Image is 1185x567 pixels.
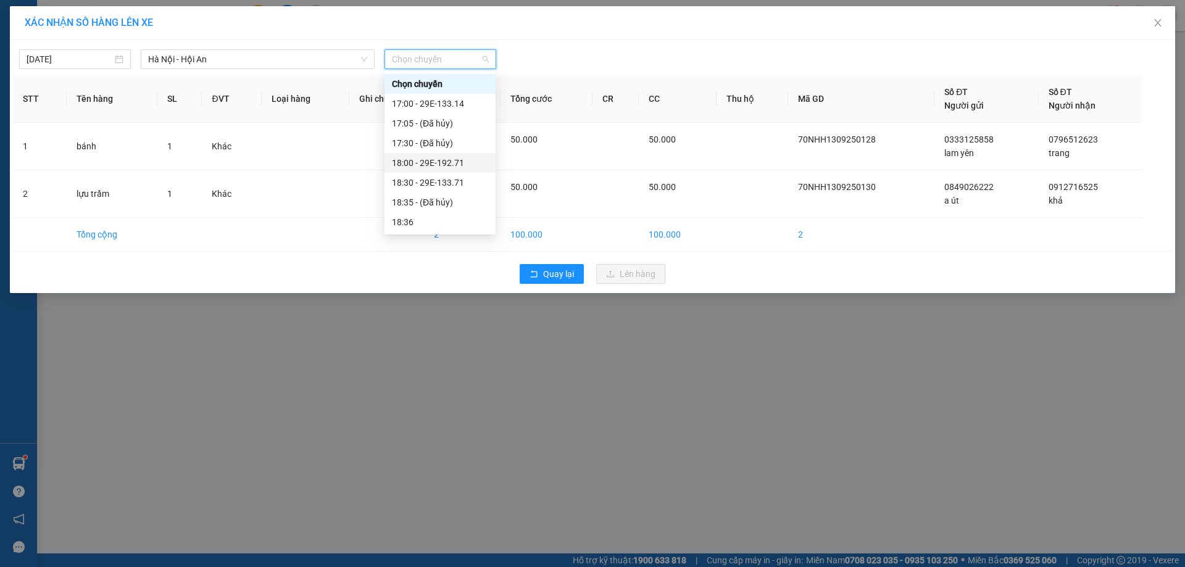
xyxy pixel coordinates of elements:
td: Khác [202,123,261,170]
div: 18:30 - 29E-133.71 [392,176,488,189]
th: Mã GD [788,75,934,123]
button: Close [1141,6,1175,41]
div: Chọn chuyến [385,74,496,94]
th: Tổng cước [501,75,592,123]
span: Quay lại [543,267,574,281]
td: 100.000 [501,218,592,252]
span: 50.000 [649,182,676,192]
span: 0796512623 [1049,135,1098,144]
td: 2 [424,218,501,252]
div: 18:35 - (Đã hủy) [392,196,488,209]
span: 0849026222 [944,182,994,192]
th: Thu hộ [717,75,788,123]
span: khả [1049,196,1063,205]
th: SL [157,75,202,123]
span: 1 [167,189,172,199]
span: Số ĐT [944,87,968,97]
span: trang [1049,148,1070,158]
span: close [1153,18,1163,28]
span: Hà Nội - Hội An [148,50,367,68]
th: CC [639,75,717,123]
span: lam yên [944,148,974,158]
td: 2 [788,218,934,252]
span: Chọn chuyến [392,50,489,68]
span: 50.000 [649,135,676,144]
td: 2 [13,170,67,218]
span: 0333125858 [944,135,994,144]
span: Số ĐT [1049,87,1072,97]
span: 50.000 [510,182,538,192]
div: Chọn chuyến [392,77,488,91]
span: 0912716525 [1049,182,1098,192]
strong: CHUYỂN PHÁT NHANH HK BUSLINES [14,10,99,50]
th: Tên hàng [67,75,157,123]
span: XÁC NHẬN SỐ HÀNG LÊN XE [25,17,153,28]
span: Người nhận [1049,101,1096,110]
span: SAPA, LÀO CAI ↔ [GEOGRAPHIC_DATA] [8,52,105,91]
div: 17:05 - (Đã hủy) [392,117,488,130]
th: ĐVT [202,75,261,123]
th: CR [592,75,639,123]
button: rollbackQuay lại [520,264,584,284]
th: Ghi chú [349,75,423,123]
span: 70NHH1309250130 [106,89,201,102]
button: uploadLên hàng [596,264,665,284]
div: 18:00 - 29E-192.71 [392,156,488,170]
th: Loại hàng [262,75,350,123]
span: ↔ [GEOGRAPHIC_DATA] [8,62,105,91]
div: 18:36 [392,215,488,229]
td: 1 [13,123,67,170]
td: 100.000 [639,218,717,252]
span: a út [944,196,959,205]
td: bánh [67,123,157,170]
img: logo [4,48,7,109]
span: 50.000 [510,135,538,144]
div: 17:30 - (Đã hủy) [392,136,488,150]
span: 70NHH1309250128 [798,135,876,144]
span: ↔ [GEOGRAPHIC_DATA] [12,72,106,91]
td: Tổng cộng [67,218,157,252]
span: rollback [530,270,538,279]
th: STT [13,75,67,123]
div: 17:00 - 29E-133.14 [392,97,488,110]
span: 1 [167,141,172,151]
span: down [360,56,368,63]
td: Khác [202,170,261,218]
td: lựu trầm [67,170,157,218]
span: 70NHH1309250130 [798,182,876,192]
span: Người gửi [944,101,984,110]
input: 13/09/2025 [27,52,112,66]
